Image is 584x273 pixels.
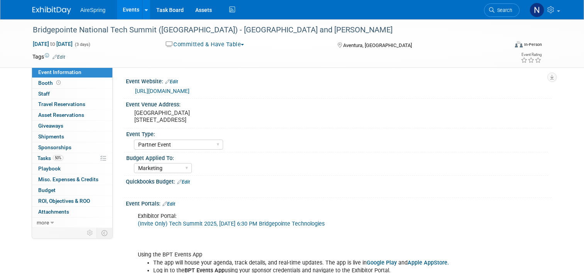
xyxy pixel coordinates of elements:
[32,174,112,185] a: Misc. Expenses & Credits
[38,144,71,150] span: Sponsorships
[467,40,542,52] div: Event Format
[524,42,542,47] div: In-Person
[126,76,552,86] div: Event Website:
[343,42,412,48] span: Aventura, [GEOGRAPHIC_DATA]
[515,41,523,47] img: Format-Inperson.png
[530,3,544,17] img: Natalie Pyron
[49,41,56,47] span: to
[484,3,520,17] a: Search
[163,201,175,207] a: Edit
[32,163,112,174] a: Playbook
[38,112,84,118] span: Asset Reservations
[163,40,247,49] button: Committed & Have Table
[32,53,65,61] td: Tags
[32,217,112,228] a: more
[32,207,112,217] a: Attachments
[153,259,464,267] li: The app will house your agenda, track details, and real-time updates. The app is live in and
[38,198,90,204] span: ROI, Objectives & ROO
[38,176,98,182] span: Misc. Expenses & Credits
[38,133,64,140] span: Shipments
[408,260,449,266] a: Apple AppStore.
[138,221,325,227] a: (Invite Only) Tech Summit 2025, [DATE] 6:30 PM Bridgepointe Technologies
[37,155,63,161] span: Tasks
[134,110,295,123] pre: [GEOGRAPHIC_DATA] [STREET_ADDRESS]
[80,7,105,13] span: AireSpring
[30,23,499,37] div: Bridgepointe National Tech Summit ([GEOGRAPHIC_DATA]) - [GEOGRAPHIC_DATA] and [PERSON_NAME]
[494,7,512,13] span: Search
[97,228,113,238] td: Toggle Event Tabs
[135,88,190,94] a: [URL][DOMAIN_NAME]
[165,79,178,84] a: Edit
[32,99,112,110] a: Travel Reservations
[38,101,85,107] span: Travel Reservations
[32,142,112,153] a: Sponsorships
[521,53,542,57] div: Event Rating
[38,69,81,75] span: Event Information
[367,260,397,266] a: Google Play
[32,89,112,99] a: Staff
[177,179,190,185] a: Edit
[32,196,112,206] a: ROI, Objectives & ROO
[38,123,63,129] span: Giveaways
[83,228,97,238] td: Personalize Event Tab Strip
[37,219,49,226] span: more
[32,40,73,47] span: [DATE] [DATE]
[32,185,112,195] a: Budget
[74,42,90,47] span: (3 days)
[52,54,65,60] a: Edit
[32,153,112,163] a: Tasks50%
[126,176,552,186] div: Quickbooks Budget:
[32,78,112,88] a: Booth
[126,128,548,138] div: Event Type:
[32,67,112,78] a: Event Information
[32,121,112,131] a: Giveaways
[38,209,69,215] span: Attachments
[126,99,552,108] div: Event Venue Address:
[126,152,548,162] div: Budget Applied To:
[38,187,56,193] span: Budget
[32,110,112,120] a: Asset Reservations
[38,165,61,172] span: Playbook
[38,91,50,97] span: Staff
[32,7,71,14] img: ExhibitDay
[38,80,62,86] span: Booth
[32,131,112,142] a: Shipments
[55,80,62,86] span: Booth not reserved yet
[53,155,63,161] span: 50%
[126,198,552,208] div: Event Portals:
